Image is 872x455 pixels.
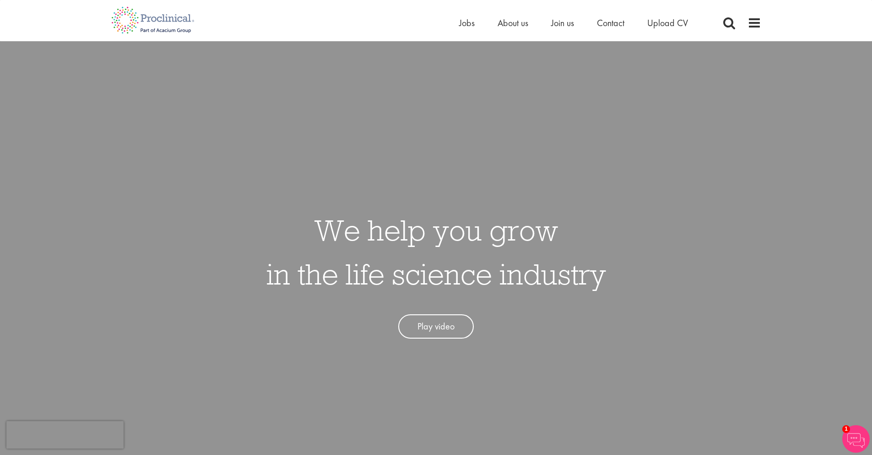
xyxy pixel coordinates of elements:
[398,314,474,339] a: Play video
[597,17,624,29] a: Contact
[266,208,606,296] h1: We help you grow in the life science industry
[459,17,475,29] a: Jobs
[842,425,870,453] img: Chatbot
[551,17,574,29] a: Join us
[842,425,850,433] span: 1
[498,17,528,29] a: About us
[647,17,688,29] a: Upload CV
